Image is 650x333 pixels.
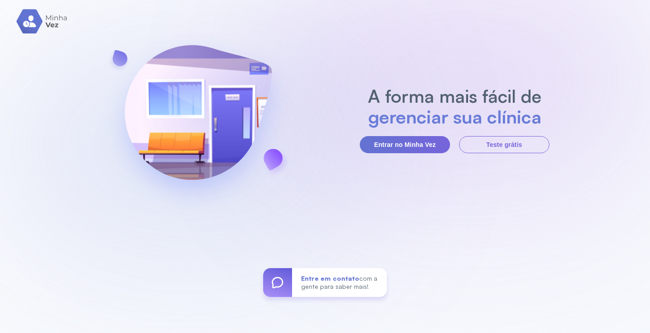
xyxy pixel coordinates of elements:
[301,274,359,282] span: Entre em contato
[263,268,387,297] a: Entre em contatocom a gente para saber mais!
[16,9,68,34] img: logo.svg
[363,86,546,106] h2: A forma mais fácil de
[292,268,387,297] div: com a gente para saber mais!
[363,106,546,127] h2: gerenciar sua clínica
[101,21,296,217] img: banner-login.svg
[360,136,450,153] button: Entrar no Minha Vez
[459,136,549,153] button: Teste grátis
